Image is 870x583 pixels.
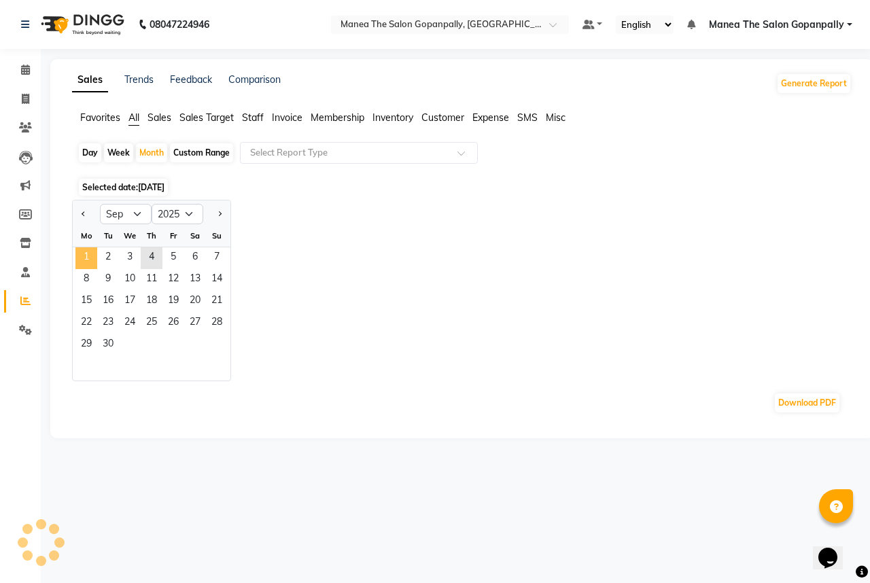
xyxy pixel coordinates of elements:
span: 7 [206,247,228,269]
div: Friday, September 19, 2025 [162,291,184,313]
a: Comparison [228,73,281,86]
span: 21 [206,291,228,313]
div: Sa [184,225,206,247]
img: logo [35,5,128,43]
span: Sales [147,111,171,124]
div: Thursday, September 18, 2025 [141,291,162,313]
span: Membership [311,111,364,124]
div: Tuesday, September 16, 2025 [97,291,119,313]
span: 27 [184,313,206,334]
div: Monday, September 22, 2025 [75,313,97,334]
div: Tuesday, September 30, 2025 [97,334,119,356]
span: 28 [206,313,228,334]
a: Sales [72,68,108,92]
div: Fr [162,225,184,247]
span: 15 [75,291,97,313]
a: Feedback [170,73,212,86]
div: Saturday, September 13, 2025 [184,269,206,291]
span: 10 [119,269,141,291]
div: Thursday, September 25, 2025 [141,313,162,334]
span: 30 [97,334,119,356]
span: 20 [184,291,206,313]
span: 8 [75,269,97,291]
span: 12 [162,269,184,291]
div: Monday, September 1, 2025 [75,247,97,269]
button: Download PDF [775,393,839,412]
div: Saturday, September 27, 2025 [184,313,206,334]
div: Tuesday, September 23, 2025 [97,313,119,334]
div: Sunday, September 14, 2025 [206,269,228,291]
div: Day [79,143,101,162]
span: Misc [546,111,565,124]
span: SMS [517,111,538,124]
span: Selected date: [79,179,168,196]
div: Monday, September 8, 2025 [75,269,97,291]
div: Friday, September 5, 2025 [162,247,184,269]
span: 16 [97,291,119,313]
button: Generate Report [778,74,850,93]
span: 4 [141,247,162,269]
div: Week [104,143,133,162]
select: Select year [152,204,203,224]
span: All [128,111,139,124]
span: [DATE] [138,182,164,192]
span: 13 [184,269,206,291]
div: Saturday, September 6, 2025 [184,247,206,269]
div: Wednesday, September 3, 2025 [119,247,141,269]
div: Friday, September 12, 2025 [162,269,184,291]
div: Sunday, September 7, 2025 [206,247,228,269]
span: 22 [75,313,97,334]
span: Expense [472,111,509,124]
span: 5 [162,247,184,269]
div: Wednesday, September 24, 2025 [119,313,141,334]
div: Saturday, September 20, 2025 [184,291,206,313]
span: 9 [97,269,119,291]
span: Inventory [372,111,413,124]
div: Wednesday, September 10, 2025 [119,269,141,291]
div: Monday, September 29, 2025 [75,334,97,356]
span: 26 [162,313,184,334]
span: 19 [162,291,184,313]
div: Monday, September 15, 2025 [75,291,97,313]
div: Thursday, September 4, 2025 [141,247,162,269]
span: 2 [97,247,119,269]
span: 14 [206,269,228,291]
span: 11 [141,269,162,291]
span: Customer [421,111,464,124]
span: 25 [141,313,162,334]
div: We [119,225,141,247]
div: Tuesday, September 9, 2025 [97,269,119,291]
div: Thursday, September 11, 2025 [141,269,162,291]
span: Sales Target [179,111,234,124]
div: Su [206,225,228,247]
div: Friday, September 26, 2025 [162,313,184,334]
div: Mo [75,225,97,247]
span: 1 [75,247,97,269]
a: Trends [124,73,154,86]
button: Previous month [78,203,89,225]
select: Select month [100,204,152,224]
div: Sunday, September 28, 2025 [206,313,228,334]
div: Tuesday, September 2, 2025 [97,247,119,269]
span: 18 [141,291,162,313]
span: Manea The Salon Gopanpally [709,18,844,32]
span: Invoice [272,111,302,124]
span: 6 [184,247,206,269]
span: 24 [119,313,141,334]
b: 08047224946 [150,5,209,43]
div: Wednesday, September 17, 2025 [119,291,141,313]
span: 29 [75,334,97,356]
iframe: chat widget [813,529,856,569]
span: 3 [119,247,141,269]
div: Tu [97,225,119,247]
span: 17 [119,291,141,313]
div: Th [141,225,162,247]
button: Next month [214,203,225,225]
span: Staff [242,111,264,124]
div: Sunday, September 21, 2025 [206,291,228,313]
span: Favorites [80,111,120,124]
span: 23 [97,313,119,334]
div: Month [136,143,167,162]
div: Custom Range [170,143,233,162]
